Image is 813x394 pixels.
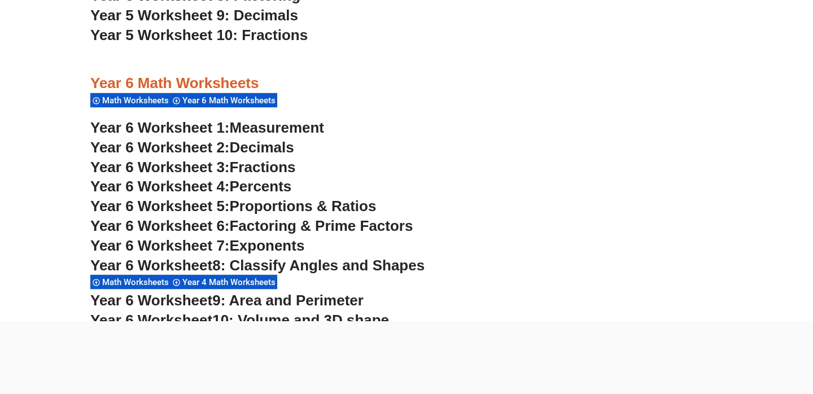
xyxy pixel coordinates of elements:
[212,312,389,329] span: 10: Volume and 3D shape
[619,266,813,394] iframe: Chat Widget
[90,217,413,234] a: Year 6 Worksheet 6:Factoring & Prime Factors
[90,198,230,214] span: Year 6 Worksheet 5:
[90,312,212,329] span: Year 6 Worksheet
[90,159,230,176] span: Year 6 Worksheet 3:
[230,159,296,176] span: Fractions
[90,217,230,234] span: Year 6 Worksheet 6:
[90,198,376,214] a: Year 6 Worksheet 5:Proportions & Ratios
[182,277,279,287] span: Year 4 Math Worksheets
[171,274,277,290] div: Year 4 Math Worksheets
[90,178,291,195] a: Year 6 Worksheet 4:Percents
[102,95,172,106] span: Math Worksheets
[182,95,279,106] span: Year 6 Math Worksheets
[90,119,324,136] a: Year 6 Worksheet 1:Measurement
[90,312,389,329] a: Year 6 Worksheet10: Volume and 3D shape
[90,139,230,156] span: Year 6 Worksheet 2:
[90,274,171,290] div: Math Worksheets
[230,119,325,136] span: Measurement
[90,292,212,309] span: Year 6 Worksheet
[90,292,364,309] a: Year 6 Worksheet9: Area and Perimeter
[230,139,294,156] span: Decimals
[90,178,230,195] span: Year 6 Worksheet 4:
[212,292,364,309] span: 9: Area and Perimeter
[90,74,723,93] h3: Year 6 Math Worksheets
[90,93,171,108] div: Math Worksheets
[230,237,305,254] span: Exponents
[90,257,425,274] a: Year 6 Worksheet8: Classify Angles and Shapes
[171,93,277,108] div: Year 6 Math Worksheets
[90,119,230,136] span: Year 6 Worksheet 1:
[230,178,292,195] span: Percents
[90,27,308,43] a: Year 5 Worksheet 10: Fractions
[90,7,298,24] a: Year 5 Worksheet 9: Decimals
[123,321,690,391] iframe: Advertisement
[90,139,294,156] a: Year 6 Worksheet 2:Decimals
[90,159,295,176] a: Year 6 Worksheet 3:Fractions
[90,257,212,274] span: Year 6 Worksheet
[102,277,172,287] span: Math Worksheets
[212,257,425,274] span: 8: Classify Angles and Shapes
[230,217,413,234] span: Factoring & Prime Factors
[230,198,377,214] span: Proportions & Ratios
[90,237,230,254] span: Year 6 Worksheet 7:
[90,237,304,254] a: Year 6 Worksheet 7:Exponents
